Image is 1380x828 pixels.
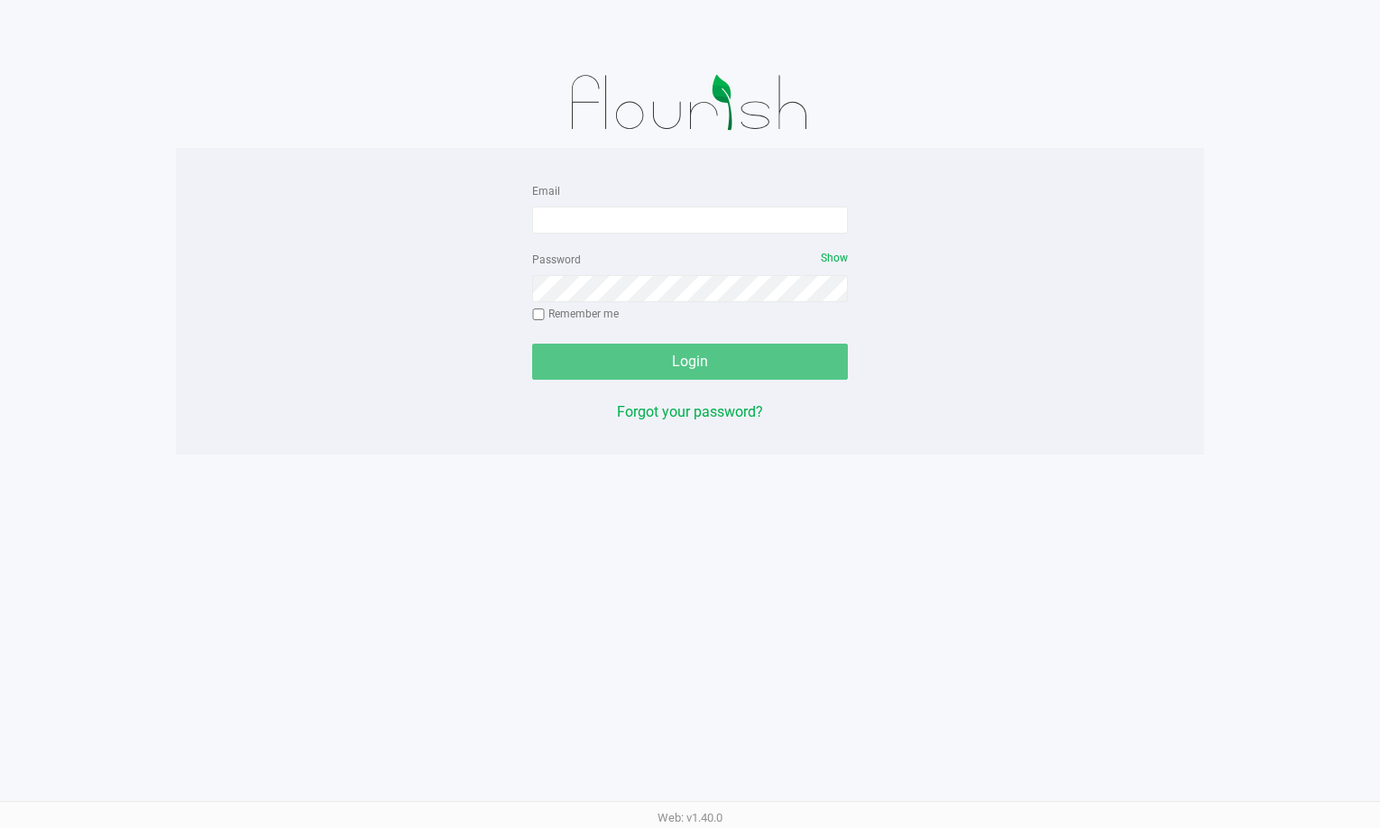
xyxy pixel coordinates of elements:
button: Forgot your password? [617,401,763,423]
input: Remember me [532,308,545,321]
label: Email [532,183,560,199]
span: Show [821,252,848,264]
label: Password [532,252,581,268]
label: Remember me [532,306,619,322]
span: Web: v1.40.0 [658,811,722,824]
